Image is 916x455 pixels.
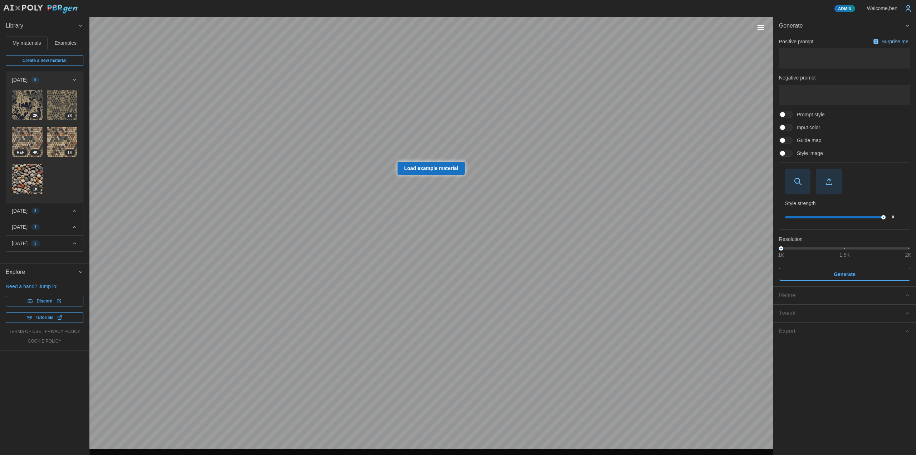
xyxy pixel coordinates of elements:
p: Positive prompt [779,38,813,45]
p: Need a hand? Jump in: [6,283,83,290]
span: Load example material [404,162,458,174]
a: Tutorials [6,312,83,323]
span: Admin [838,5,851,12]
span: Library [6,17,78,35]
a: Discord [6,296,83,306]
button: [DATE]2 [6,236,83,251]
a: PivPJkOK2vv06AM9d33M1K [47,126,78,158]
a: YxssYRIZkHV5myLvHj3a1K [12,164,43,195]
img: AIxPoly PBRgen [3,4,78,14]
a: Load example material [398,162,465,175]
img: YxssYRIZkHV5myLvHj3a [12,164,43,194]
span: REF [17,150,24,155]
p: [DATE] [12,207,28,214]
span: 5 [34,77,36,83]
span: Input color [793,124,820,131]
span: 2 [34,241,36,246]
span: Explore [6,263,78,281]
a: cookie policy [28,338,61,344]
a: 1vXLSweGIcjDdiMKpgYm2K [12,89,43,121]
span: 1 K [68,150,72,155]
div: [DATE]5 [6,88,83,203]
p: Welcome, ben [867,5,897,12]
div: Refine [779,291,905,300]
button: Toggle viewport controls [756,23,766,33]
span: Generate [834,268,856,280]
span: Export [779,323,905,340]
button: [DATE]5 [6,72,83,88]
button: Refine [773,287,916,304]
img: PivPJkOK2vv06AM9d33M [47,127,77,157]
span: 1 K [33,187,38,192]
p: [DATE] [12,76,28,83]
span: 8 [34,208,36,214]
span: Create a new material [23,55,67,66]
button: Generate [773,17,916,35]
img: QCi17TOVhXxFJeKn2Cfk [47,90,77,120]
a: QCi17TOVhXxFJeKn2Cfk2K [47,89,78,121]
span: Examples [55,40,77,45]
span: Style image [793,150,823,157]
span: Discord [36,296,53,306]
span: 2 K [68,113,72,118]
p: Style strength [785,200,904,207]
span: My materials [13,40,41,45]
span: 4 K [33,150,38,155]
button: Generate [779,268,910,281]
span: Guide map [793,137,821,144]
span: Generate [779,17,905,35]
span: 2 K [33,113,38,118]
p: [DATE] [12,240,28,247]
a: privacy policy [45,329,80,335]
button: Tweak [773,305,916,322]
span: 1 [34,224,36,230]
p: Resolution [779,236,910,243]
img: 3OH8dOOcLztmL0gIbVeh [12,127,43,157]
div: Generate [773,35,916,286]
button: [DATE]8 [6,203,83,219]
a: Create a new material [6,55,83,66]
button: Surprise me [871,37,910,47]
span: Prompt style [793,111,825,118]
span: Tweak [779,305,905,322]
a: terms of use [9,329,41,335]
button: [DATE]1 [6,219,83,235]
span: Tutorials [36,313,54,323]
img: 1vXLSweGIcjDdiMKpgYm [12,90,43,120]
a: 3OH8dOOcLztmL0gIbVeh4KREF [12,126,43,158]
p: Negative prompt [779,74,910,81]
button: Export [773,323,916,340]
p: [DATE] [12,223,28,231]
p: Surprise me [882,38,910,45]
